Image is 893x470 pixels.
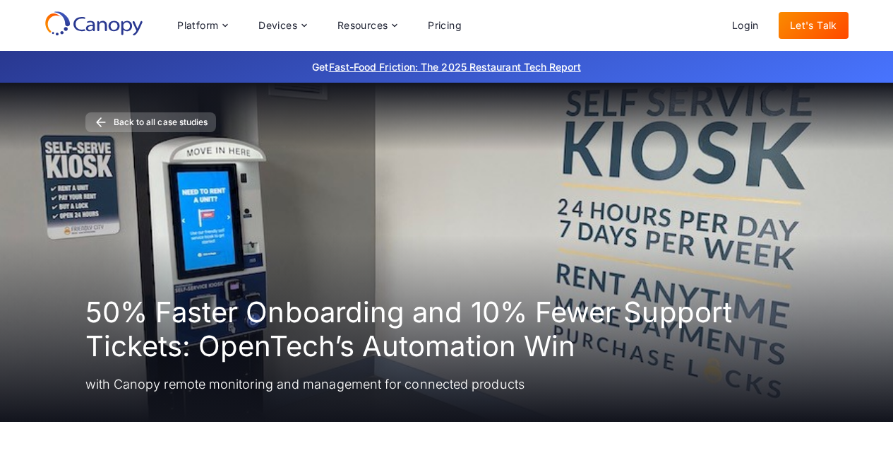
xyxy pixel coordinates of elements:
[247,11,318,40] div: Devices
[416,12,473,39] a: Pricing
[258,20,297,30] div: Devices
[721,12,770,39] a: Login
[114,118,208,127] div: Back to all case studies
[177,20,218,30] div: Platform
[85,375,808,394] p: with Canopy remote monitoring and management for connected products
[101,59,793,74] p: Get
[85,112,217,132] a: Back to all case studies
[326,11,408,40] div: Resources
[337,20,388,30] div: Resources
[85,295,808,363] h1: 50% Faster Onboarding and 10% Fewer Support Tickets: OpenTech’s Automation Win
[166,11,239,40] div: Platform
[329,61,581,73] a: Fast-Food Friction: The 2025 Restaurant Tech Report
[779,12,849,39] a: Let's Talk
